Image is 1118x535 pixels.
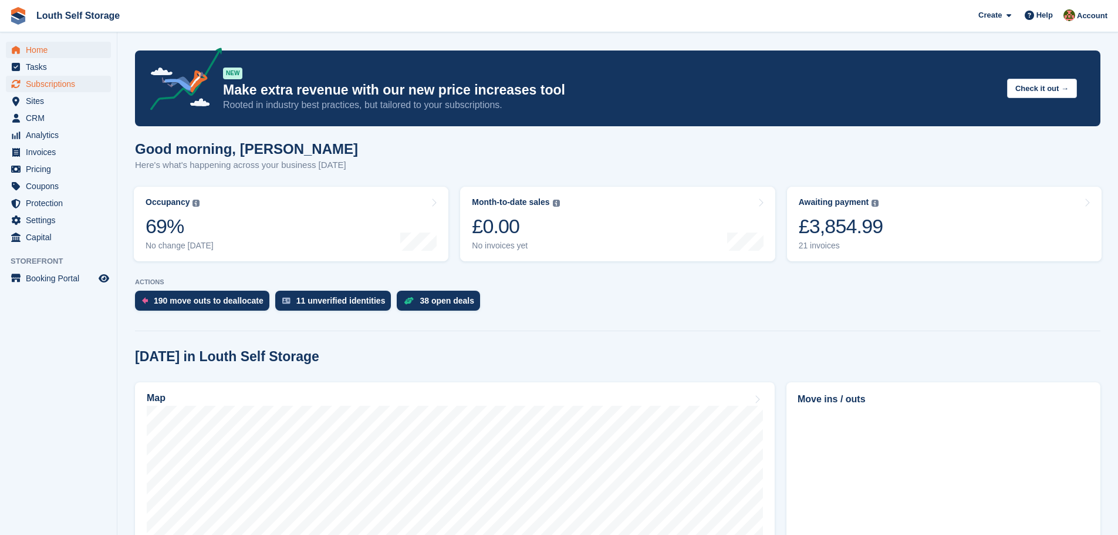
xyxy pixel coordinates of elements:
[472,214,559,238] div: £0.00
[146,197,190,207] div: Occupancy
[275,291,397,317] a: 11 unverified identities
[26,212,96,228] span: Settings
[135,159,358,172] p: Here's what's happening across your business [DATE]
[97,271,111,285] a: Preview store
[223,82,998,99] p: Make extra revenue with our new price increases tool
[872,200,879,207] img: icon-info-grey-7440780725fd019a000dd9b08b2336e03edf1995a4989e88bcd33f0948082b44.svg
[146,241,214,251] div: No change [DATE]
[26,59,96,75] span: Tasks
[6,212,111,228] a: menu
[1063,9,1075,21] img: Andy Smith
[26,127,96,143] span: Analytics
[26,93,96,109] span: Sites
[26,229,96,245] span: Capital
[142,297,148,304] img: move_outs_to_deallocate_icon-f764333ba52eb49d3ac5e1228854f67142a1ed5810a6f6cc68b1a99e826820c5.svg
[26,270,96,287] span: Booking Portal
[223,99,998,112] p: Rooted in industry best practices, but tailored to your subscriptions.
[26,161,96,177] span: Pricing
[798,392,1089,406] h2: Move ins / outs
[6,110,111,126] a: menu
[1036,9,1053,21] span: Help
[26,195,96,211] span: Protection
[146,214,214,238] div: 69%
[135,291,275,317] a: 190 move outs to deallocate
[404,297,414,305] img: deal-1b604bf984904fb50ccaf53a9ad4b4a5d6e5aea283cecdc64d6e3604feb123c2.svg
[1077,10,1107,22] span: Account
[6,42,111,58] a: menu
[135,278,1100,286] p: ACTIONS
[26,144,96,160] span: Invoices
[147,393,165,403] h2: Map
[6,59,111,75] a: menu
[6,127,111,143] a: menu
[6,195,111,211] a: menu
[154,296,264,305] div: 190 move outs to deallocate
[6,93,111,109] a: menu
[134,187,448,261] a: Occupancy 69% No change [DATE]
[397,291,486,317] a: 38 open deals
[472,197,549,207] div: Month-to-date sales
[135,349,319,365] h2: [DATE] in Louth Self Storage
[1007,79,1077,98] button: Check it out →
[140,48,222,115] img: price-adjustments-announcement-icon-8257ccfd72463d97f412b2fc003d46551f7dbcb40ab6d574587a9cd5c0d94...
[32,6,124,25] a: Louth Self Storage
[296,296,386,305] div: 11 unverified identities
[787,187,1102,261] a: Awaiting payment £3,854.99 21 invoices
[420,296,474,305] div: 38 open deals
[9,7,27,25] img: stora-icon-8386f47178a22dfd0bd8f6a31ec36ba5ce8667c1dd55bd0f319d3a0aa187defe.svg
[6,270,111,287] a: menu
[135,141,358,157] h1: Good morning, [PERSON_NAME]
[26,178,96,194] span: Coupons
[799,214,883,238] div: £3,854.99
[978,9,1002,21] span: Create
[26,42,96,58] span: Home
[799,197,869,207] div: Awaiting payment
[6,178,111,194] a: menu
[26,76,96,92] span: Subscriptions
[553,200,560,207] img: icon-info-grey-7440780725fd019a000dd9b08b2336e03edf1995a4989e88bcd33f0948082b44.svg
[799,241,883,251] div: 21 invoices
[472,241,559,251] div: No invoices yet
[6,229,111,245] a: menu
[6,144,111,160] a: menu
[282,297,291,304] img: verify_identity-adf6edd0f0f0b5bbfe63781bf79b02c33cf7c696d77639b501bdc392416b5a36.svg
[6,76,111,92] a: menu
[192,200,200,207] img: icon-info-grey-7440780725fd019a000dd9b08b2336e03edf1995a4989e88bcd33f0948082b44.svg
[11,255,117,267] span: Storefront
[460,187,775,261] a: Month-to-date sales £0.00 No invoices yet
[26,110,96,126] span: CRM
[223,68,242,79] div: NEW
[6,161,111,177] a: menu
